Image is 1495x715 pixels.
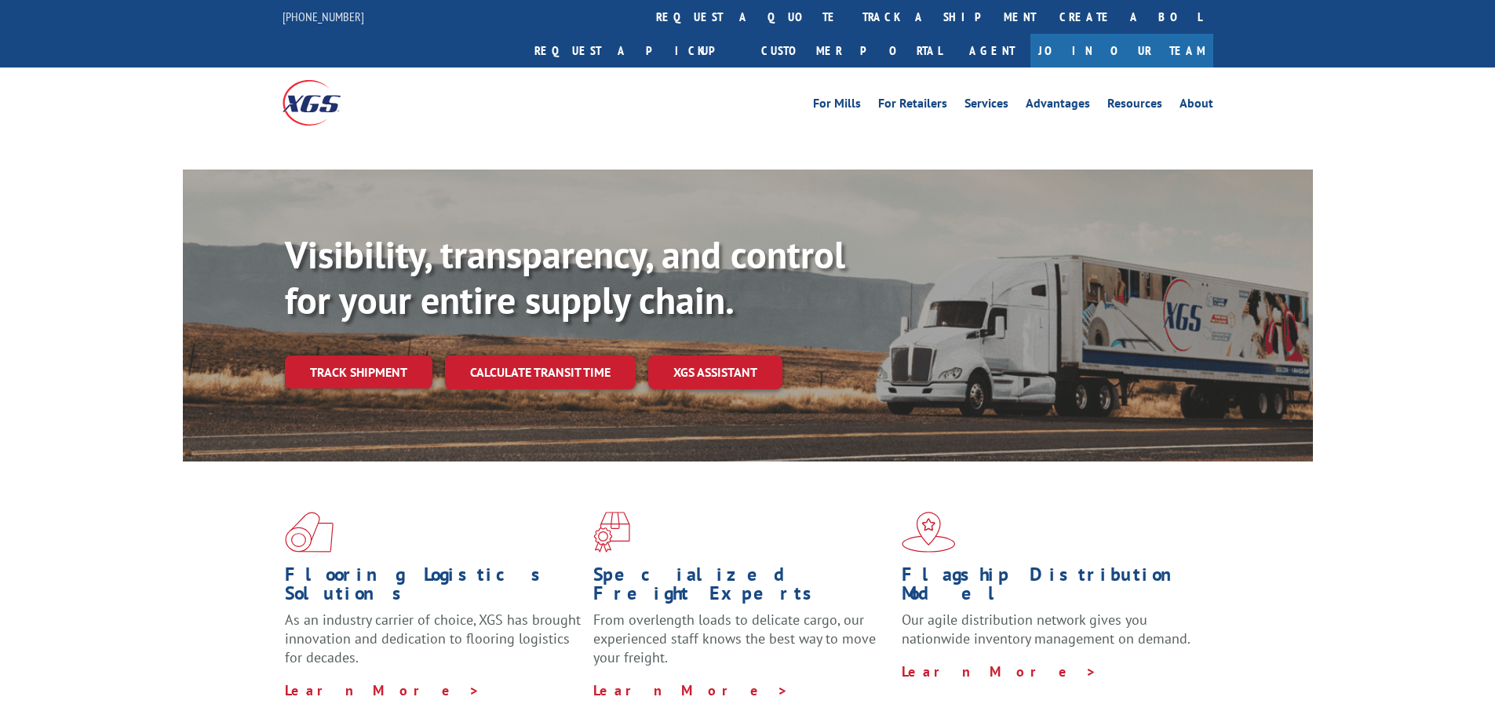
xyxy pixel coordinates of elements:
[1107,97,1162,115] a: Resources
[902,512,956,553] img: xgs-icon-flagship-distribution-model-red
[878,97,947,115] a: For Retailers
[954,34,1030,67] a: Agent
[523,34,749,67] a: Request a pickup
[445,356,636,389] a: Calculate transit time
[1026,97,1090,115] a: Advantages
[285,565,582,611] h1: Flooring Logistics Solutions
[593,565,890,611] h1: Specialized Freight Experts
[285,681,480,699] a: Learn More >
[283,9,364,24] a: [PHONE_NUMBER]
[902,662,1097,680] a: Learn More >
[285,611,581,666] span: As an industry carrier of choice, XGS has brought innovation and dedication to flooring logistics...
[285,512,334,553] img: xgs-icon-total-supply-chain-intelligence-red
[1180,97,1213,115] a: About
[285,356,432,389] a: Track shipment
[593,512,630,553] img: xgs-icon-focused-on-flooring-red
[593,681,789,699] a: Learn More >
[285,230,845,324] b: Visibility, transparency, and control for your entire supply chain.
[964,97,1008,115] a: Services
[813,97,861,115] a: For Mills
[648,356,782,389] a: XGS ASSISTANT
[1030,34,1213,67] a: Join Our Team
[902,565,1198,611] h1: Flagship Distribution Model
[902,611,1191,648] span: Our agile distribution network gives you nationwide inventory management on demand.
[593,611,890,680] p: From overlength loads to delicate cargo, our experienced staff knows the best way to move your fr...
[749,34,954,67] a: Customer Portal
